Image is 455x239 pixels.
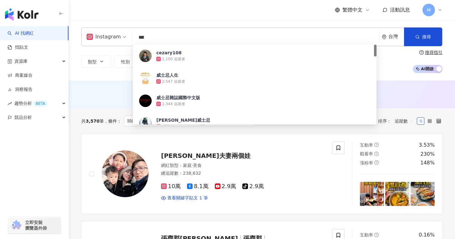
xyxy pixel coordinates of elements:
[395,116,413,126] span: 追蹤數
[374,160,379,165] span: question-circle
[139,95,152,107] img: KOL Avatar
[374,233,379,237] span: question-circle
[385,182,409,206] img: post-image
[156,72,178,78] div: 威士忌人生
[139,72,152,85] img: KOL Avatar
[5,8,38,21] img: logo
[161,163,325,169] div: 網紅類型 ：
[156,117,210,123] div: [PERSON_NAME]威士忌
[87,32,121,42] div: Instagram
[156,95,200,101] div: 威士忌雜誌國際中文版
[404,27,442,46] button: 搜尋
[360,160,373,165] span: 漲粉率
[360,232,373,237] span: 互動率
[162,56,185,62] div: 1,100 追蹤者
[342,7,362,13] span: 繁體中文
[242,183,264,190] span: 2.9萬
[8,44,28,51] a: 找貼文
[215,183,236,190] span: 2.9萬
[114,55,144,68] button: 性別
[420,151,435,158] div: 230%
[88,59,97,64] span: 類型
[427,7,431,13] span: M
[161,152,250,159] span: [PERSON_NAME]夫妻兩個娃
[104,119,121,124] span: 條件 ：
[360,143,373,148] span: 互動率
[360,151,373,156] span: 觀看率
[81,119,104,124] div: 共 筆
[14,54,28,68] span: 資源庫
[382,35,387,39] span: environment
[102,150,149,197] img: KOL Avatar
[10,220,22,230] img: chrome extension
[192,163,193,168] span: ·
[161,183,181,190] span: 10萬
[139,117,152,129] img: KOL Avatar
[390,7,410,13] span: 活動訊息
[33,100,48,107] div: BETA
[8,86,33,93] a: 洞察報告
[187,183,209,190] span: 8.1萬
[374,152,379,156] span: question-circle
[156,50,182,56] div: cezary108
[162,79,185,84] div: 2,547 追蹤者
[419,232,435,238] div: 0.16%
[139,50,152,62] img: KOL Avatar
[81,134,442,213] a: KOL Avatar[PERSON_NAME]夫妻兩個娃網紅類型：家庭·美食總追蹤數：238,63210萬8.1萬2.9萬2.9萬查看關鍵字貼文 1 筆互動率question-circle3.5...
[14,110,32,124] span: 競品分析
[14,96,48,110] span: 趨勢分析
[420,159,435,166] div: 148%
[425,50,442,55] div: 搜尋指引
[25,220,47,231] span: 立即安裝 瀏覽器外掛
[8,30,34,37] a: searchAI 找網紅
[167,195,208,201] span: 查看關鍵字貼文 1 筆
[162,124,185,129] div: 7,709 追蹤者
[121,59,130,64] span: 性別
[360,182,384,206] img: post-image
[419,142,435,149] div: 3.53%
[183,163,192,168] span: 家庭
[378,116,417,126] div: 排序：
[419,50,424,55] span: question-circle
[86,119,99,124] span: 3,570
[411,182,435,206] img: post-image
[124,116,165,126] span: 關鍵字：威士忌
[193,163,202,168] span: 美食
[8,217,61,234] a: chrome extension立即安裝 瀏覽器外掛
[162,101,185,107] div: 1,344 追蹤者
[161,195,208,201] a: 查看關鍵字貼文 1 筆
[422,34,431,39] span: 搜尋
[388,34,404,39] div: 台灣
[161,170,325,177] div: 總追蹤數 ： 238,632
[81,55,111,68] button: 類型
[8,101,12,106] span: rise
[8,72,33,79] a: 商案媒合
[374,143,379,147] span: question-circle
